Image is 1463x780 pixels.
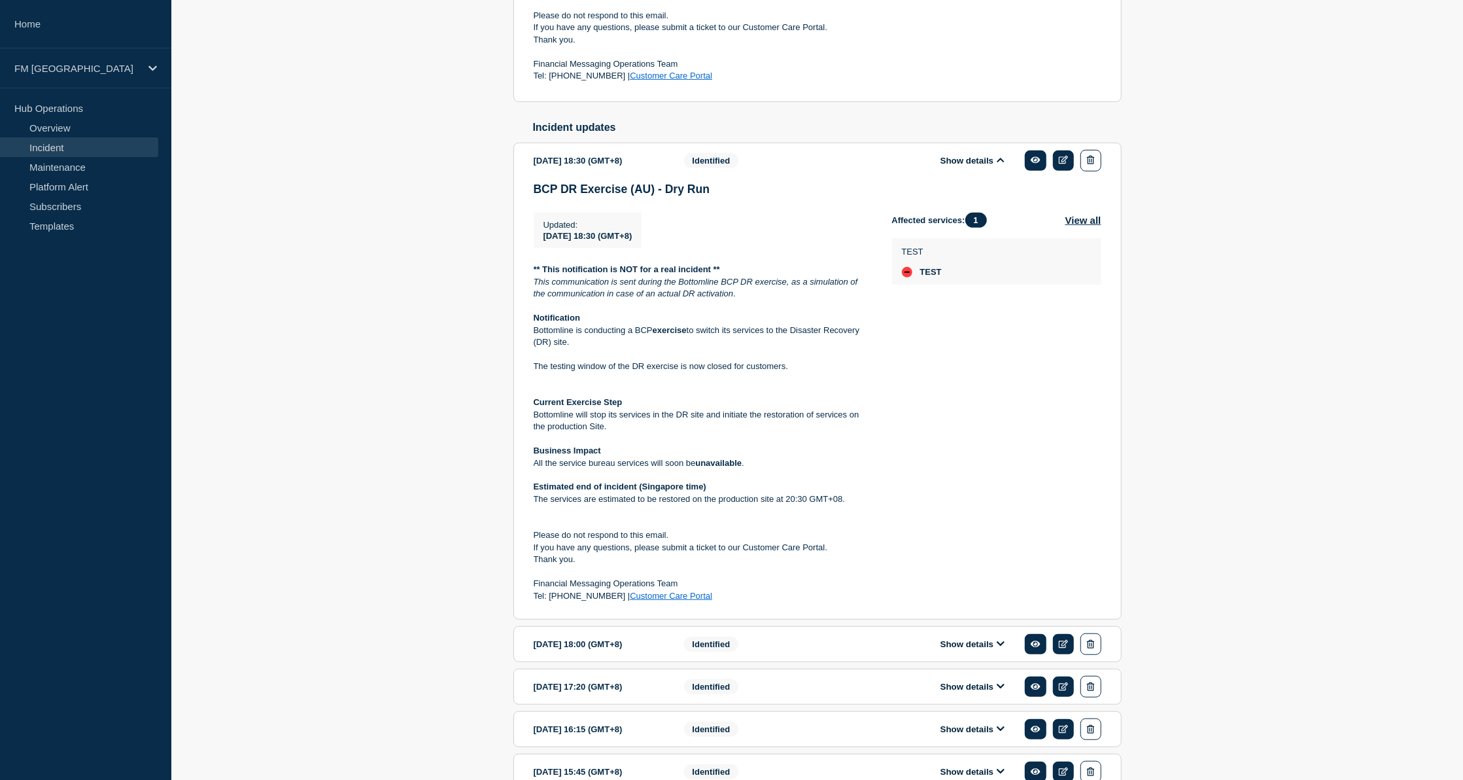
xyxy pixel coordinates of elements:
p: Bottomline will stop its services in the DR site and initiate the restoration of services on the ... [534,409,871,433]
strong: ** This notification is NOT for a real incident ** [534,264,720,274]
p: All the service bureau services will soon be . [534,457,871,469]
button: Show details [937,766,1008,777]
span: TEST [920,267,942,277]
strong: unavailable [695,458,742,468]
div: [DATE] 18:00 (GMT+8) [534,633,664,655]
p: Tel: [PHONE_NUMBER] | [534,590,871,602]
p: Thank you. [534,554,871,565]
span: Identified [684,722,739,737]
p: Tel: [PHONE_NUMBER] | [534,70,871,82]
p: Thank you. [534,34,871,46]
p: . [534,276,871,300]
p: Please do not respond to this email. [534,529,871,541]
button: Show details [937,639,1008,650]
p: Updated : [543,220,632,230]
span: Identified [684,679,739,694]
strong: Current Exercise Step [534,397,623,407]
a: Customer Care Portal [630,71,712,80]
div: [DATE] 18:30 (GMT+8) [534,150,664,171]
span: 1 [965,213,987,228]
strong: Business Impact [534,446,601,455]
div: [DATE] 17:20 (GMT+8) [534,676,664,698]
strong: exercise [653,325,687,335]
strong: Estimated end of incident (Singapore time) [534,482,706,491]
em: This communication is sent during the Bottomline BCP DR exercise, as a simulation of the communic... [534,277,861,298]
strong: Notification [534,313,581,323]
h2: Incident updates [533,122,1122,133]
span: [DATE] 18:30 (GMT+8) [543,231,632,241]
h3: BCP DR Exercise (AU) - Dry Run [534,183,1101,196]
a: Customer Care Portal [630,591,712,601]
p: Please do not respond to this email. [534,10,871,22]
span: Affected services: [892,213,993,228]
div: [DATE] 16:15 (GMT+8) [534,718,664,740]
button: Show details [937,724,1008,735]
p: Bottomline is conducting a BCP to switch its services to the Disaster Recovery (DR) site. [534,325,871,349]
p: The testing window of the DR exercise is now closed for customers. [534,361,871,372]
p: If you have any questions, please submit a ticket to our Customer Care Portal. [534,542,871,554]
p: Financial Messaging Operations Team [534,578,871,590]
span: Identified [684,637,739,652]
p: If you have any questions, please submit a ticket to our Customer Care Portal. [534,22,871,33]
div: down [902,267,912,277]
p: The services are estimated to be restored on the production site at 20:30 GMT+08. [534,493,871,505]
button: View all [1065,213,1101,228]
button: Show details [937,155,1008,166]
span: Identified [684,764,739,779]
span: Identified [684,153,739,168]
p: FM [GEOGRAPHIC_DATA] [14,63,140,74]
p: Financial Messaging Operations Team [534,58,871,70]
p: TEST [902,247,942,257]
button: Show details [937,681,1008,692]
